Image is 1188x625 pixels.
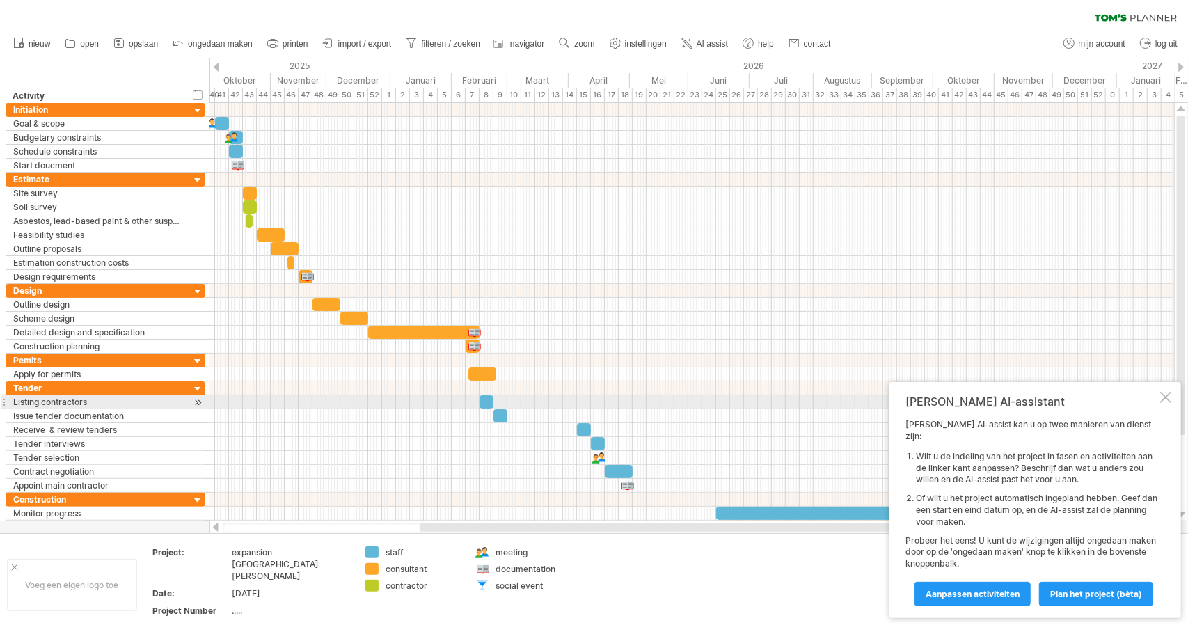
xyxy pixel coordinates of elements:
div: 43 [243,88,257,102]
div: April 2026 [569,73,630,88]
div: Listing contractors [13,395,183,409]
div: Activity [13,89,182,103]
div: 45 [995,88,1008,102]
span: nieuw [29,39,50,49]
div: 15 [577,88,591,102]
div: 44 [257,88,271,102]
a: Plan het project (bèta) [1039,582,1153,606]
div: 50 [1064,88,1078,102]
div: September 2026 [872,73,933,88]
div: Construction [13,493,183,506]
div: documentation [496,563,571,575]
div: Oktober 2026 [933,73,995,88]
div: Design requirements [13,270,183,283]
div: 29 [772,88,786,102]
div: 45 [271,88,285,102]
span: import / export [338,39,392,49]
div: 49 [326,88,340,102]
div: 39 [911,88,925,102]
div: December 2025 [326,73,390,88]
div: 2 [1134,88,1148,102]
div: Issue tender documentation [13,409,183,422]
div: Site survey [13,187,183,200]
div: Estimation construction costs [13,256,183,269]
span: printen [283,39,308,49]
a: navigator [491,35,548,53]
div: 13 [549,88,563,102]
div: Februari 2026 [452,73,507,88]
div: 23 [688,88,702,102]
div: 5 [438,88,452,102]
div: 48 [1036,88,1050,102]
div: 50 [340,88,354,102]
div: Receive & review tenders [13,423,183,436]
div: Januari 2027 [1117,73,1175,88]
div: Initiation [13,103,183,116]
a: ongedaan maken [169,35,257,53]
div: 14 [563,88,577,102]
span: ongedaan maken [188,39,253,49]
div: Maart 2026 [507,73,569,88]
span: opslaan [129,39,158,49]
div: 35 [855,88,869,102]
div: Apply for permits [13,367,183,381]
div: Januari 2026 [390,73,452,88]
div: 3 [1148,88,1162,102]
a: log uit [1136,35,1182,53]
div: Juni 2026 [688,73,750,88]
div: Juli 2026 [750,73,814,88]
div: [PERSON_NAME] AI-assistant [905,395,1157,409]
div: 4 [424,88,438,102]
div: 24 [702,88,716,102]
div: Monitor progress [13,507,183,520]
div: 36 [869,88,883,102]
div: 1 [1120,88,1134,102]
div: 52 [368,88,382,102]
span: Aanpassen activiteiten [926,589,1020,599]
span: Plan het project (bèta) [1050,589,1142,599]
div: 47 [299,88,312,102]
div: 4 [1162,88,1175,102]
div: 30 [786,88,800,102]
div: Appoint main contractor [13,479,183,492]
div: November 2025 [271,73,326,88]
div: consultant [386,563,461,575]
span: navigator [510,39,544,49]
span: open [80,39,99,49]
div: 37 [883,88,897,102]
div: 12 [535,88,549,102]
div: 17 [605,88,619,102]
div: [PERSON_NAME] AI-assist kan u op twee manieren van dienst zijn: Probeer het eens! U kunt de wijzi... [905,419,1157,606]
a: filteren / zoeken [402,35,484,53]
div: 3 [410,88,424,102]
span: mijn account [1079,39,1125,49]
div: Monitor quality [13,521,183,534]
a: nieuw [10,35,54,53]
div: 10 [507,88,521,102]
a: help [739,35,778,53]
div: 34 [841,88,855,102]
div: 26 [730,88,744,102]
div: staff [386,546,461,558]
a: zoom [555,35,599,53]
div: 7 [466,88,480,102]
a: AI assist [678,35,732,53]
div: [DATE] [232,587,349,599]
div: Outline proposals [13,242,183,255]
div: Feasibility studies [13,228,183,242]
div: 8 [480,88,493,102]
span: log uit [1155,39,1178,49]
div: social event [496,580,571,592]
div: 6 [452,88,466,102]
div: 46 [1008,88,1022,102]
div: Construction planning [13,340,183,353]
div: 48 [312,88,326,102]
div: Tender selection [13,451,183,464]
span: zoom [574,39,594,49]
span: AI assist [697,39,728,49]
div: expansion [GEOGRAPHIC_DATA][PERSON_NAME] [232,546,349,582]
div: Voeg een eigen logo toe [7,559,137,611]
div: 51 [1078,88,1092,102]
div: 31 [800,88,814,102]
div: Budgetary constraints [13,131,183,144]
